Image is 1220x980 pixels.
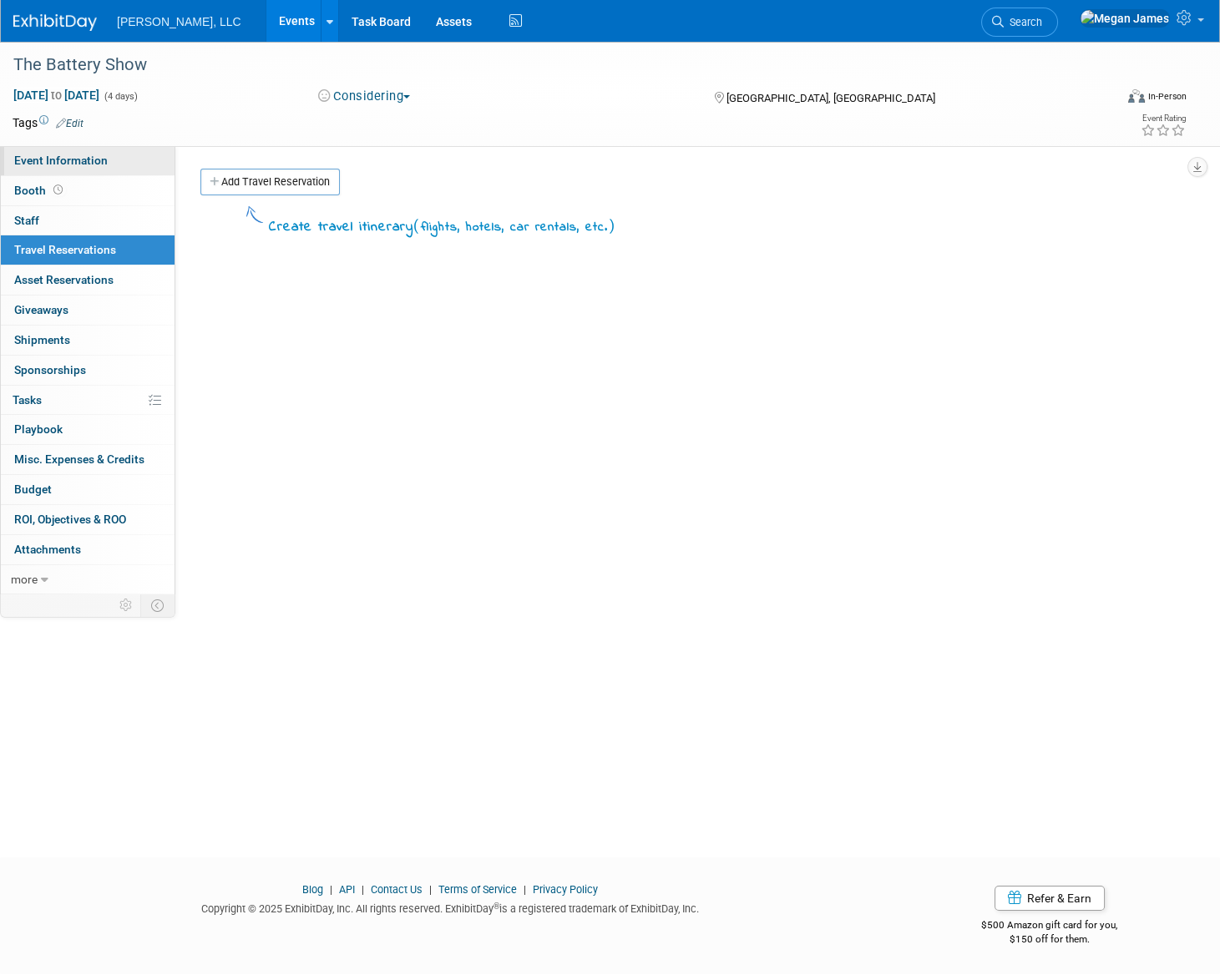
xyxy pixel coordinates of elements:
span: (4 days) [103,91,138,102]
span: Travel Reservations [14,243,116,256]
div: The Battery Show [8,50,1086,80]
div: In-Person [1147,90,1187,103]
span: | [425,883,436,896]
a: Refer & Earn [995,886,1105,911]
span: [DATE] [DATE] [13,88,100,103]
span: [GEOGRAPHIC_DATA], [GEOGRAPHIC_DATA] [726,92,935,104]
a: Edit [56,118,84,129]
a: Staff [1,206,175,235]
span: | [357,883,368,896]
span: Sponsorships [14,363,86,376]
span: Booth [14,184,66,197]
img: Megan James [1080,9,1170,28]
a: Add Travel Reservation [200,169,340,195]
div: Copyright © 2025 ExhibitDay, Inc. All rights reserved. ExhibitDay is a registered trademark of Ex... [13,897,887,917]
div: Event Rating [1141,114,1186,123]
a: ROI, Objectives & ROO [1,505,175,534]
div: Event Format [1012,87,1187,112]
a: Blog [302,883,323,896]
span: Misc. Expenses & Credits [14,452,144,466]
span: Budget [14,482,52,496]
span: ROI, Objectives & ROO [14,513,126,526]
td: Toggle Event Tabs [141,594,175,616]
span: Event Information [14,154,108,167]
a: Budget [1,475,175,504]
sup: ® [494,902,499,911]
button: Considering [312,88,417,105]
span: to [48,88,64,102]
span: Attachments [14,543,81,556]
span: more [11,573,38,586]
span: Staff [14,214,39,227]
span: Shipments [14,333,70,346]
td: Tags [13,114,84,131]
a: Travel Reservations [1,235,175,265]
img: ExhibitDay [13,14,97,31]
a: Privacy Policy [533,883,598,896]
a: Giveaways [1,296,175,325]
a: Attachments [1,535,175,564]
a: Misc. Expenses & Credits [1,445,175,474]
span: Asset Reservations [14,273,114,286]
td: Personalize Event Tab Strip [112,594,141,616]
span: [PERSON_NAME], LLC [117,15,241,28]
div: Create travel itinerary [269,215,615,238]
div: $500 Amazon gift card for you, [912,907,1187,946]
span: Tasks [13,393,42,407]
a: Playbook [1,415,175,444]
span: | [519,883,530,896]
a: Terms of Service [438,883,517,896]
a: Booth [1,176,175,205]
a: Shipments [1,326,175,355]
div: $150 off for them. [912,932,1187,947]
a: Contact Us [371,883,423,896]
a: more [1,565,175,594]
span: Booth not reserved yet [50,184,66,196]
span: ) [608,217,615,234]
a: Tasks [1,386,175,415]
span: Playbook [14,422,63,436]
a: API [339,883,355,896]
a: Search [981,8,1058,37]
span: | [326,883,337,896]
span: flights, hotels, car rentals, etc. [421,218,608,236]
span: Giveaways [14,303,68,316]
span: ( [413,217,421,234]
a: Sponsorships [1,356,175,385]
span: Search [1004,16,1042,28]
a: Asset Reservations [1,265,175,295]
a: Event Information [1,146,175,175]
img: Format-Inperson.png [1128,89,1145,103]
